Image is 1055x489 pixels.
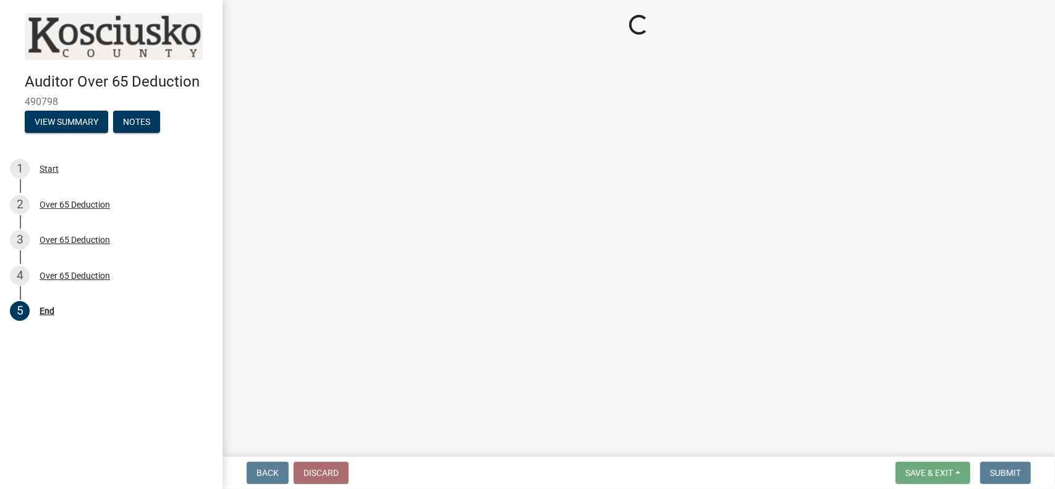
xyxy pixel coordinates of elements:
[256,468,279,478] span: Back
[980,462,1031,484] button: Submit
[896,462,970,484] button: Save & Exit
[40,271,110,280] div: Over 65 Deduction
[905,468,953,478] span: Save & Exit
[25,117,108,127] wm-modal-confirm: Summary
[113,117,160,127] wm-modal-confirm: Notes
[113,111,160,133] button: Notes
[25,111,108,133] button: View Summary
[247,462,289,484] button: Back
[25,13,203,60] img: Kosciusko County, Indiana
[990,468,1021,478] span: Submit
[40,164,59,173] div: Start
[294,462,349,484] button: Discard
[10,230,30,250] div: 3
[10,159,30,179] div: 1
[10,301,30,321] div: 5
[40,200,110,209] div: Over 65 Deduction
[40,307,54,315] div: End
[10,266,30,286] div: 4
[25,96,198,108] span: 490798
[25,73,213,91] h4: Auditor Over 65 Deduction
[40,236,110,244] div: Over 65 Deduction
[10,195,30,215] div: 2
